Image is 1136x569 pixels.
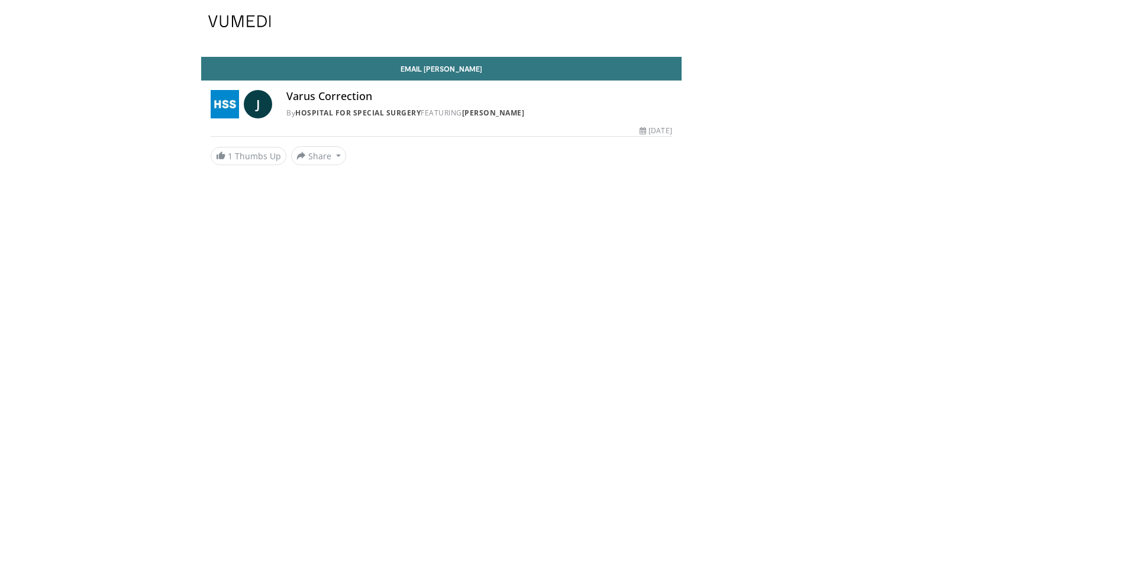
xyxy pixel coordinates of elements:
img: Hospital for Special Surgery [211,90,239,118]
a: J [244,90,272,118]
button: Share [291,146,346,165]
a: 1 Thumbs Up [211,147,286,165]
div: By FEATURING [286,108,672,118]
h4: Varus Correction [286,90,672,103]
a: [PERSON_NAME] [462,108,525,118]
span: 1 [228,150,233,162]
img: VuMedi Logo [208,15,271,27]
a: Email [PERSON_NAME] [201,57,682,81]
a: Hospital for Special Surgery [295,108,421,118]
div: [DATE] [640,126,672,136]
